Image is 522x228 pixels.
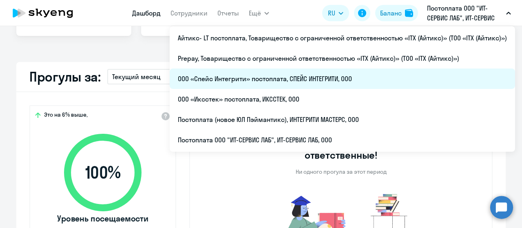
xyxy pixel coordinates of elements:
p: Текущий месяц [112,72,161,82]
div: Баланс [380,8,402,18]
button: Постоплата ООО "ИТ-СЕРВИС ЛАБ", ИТ-СЕРВИС ЛАБ, ООО [423,3,515,23]
p: Постоплата ООО "ИТ-СЕРВИС ЛАБ", ИТ-СЕРВИС ЛАБ, ООО [427,3,503,23]
button: Текущий месяц [107,69,181,84]
p: Ни одного прогула за этот период [296,168,387,175]
button: RU [322,5,349,21]
span: 100 % [56,163,150,182]
a: Отчеты [217,9,239,17]
img: balance [405,9,413,17]
span: Ещё [249,8,261,18]
h2: Прогулы за: [29,69,101,85]
a: Дашборд [132,9,161,17]
button: Балансbalance [375,5,418,21]
a: Сотрудники [170,9,208,17]
ul: Ещё [170,26,515,152]
span: Это на 6% выше, [44,111,88,121]
button: Ещё [249,5,269,21]
span: RU [328,8,335,18]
